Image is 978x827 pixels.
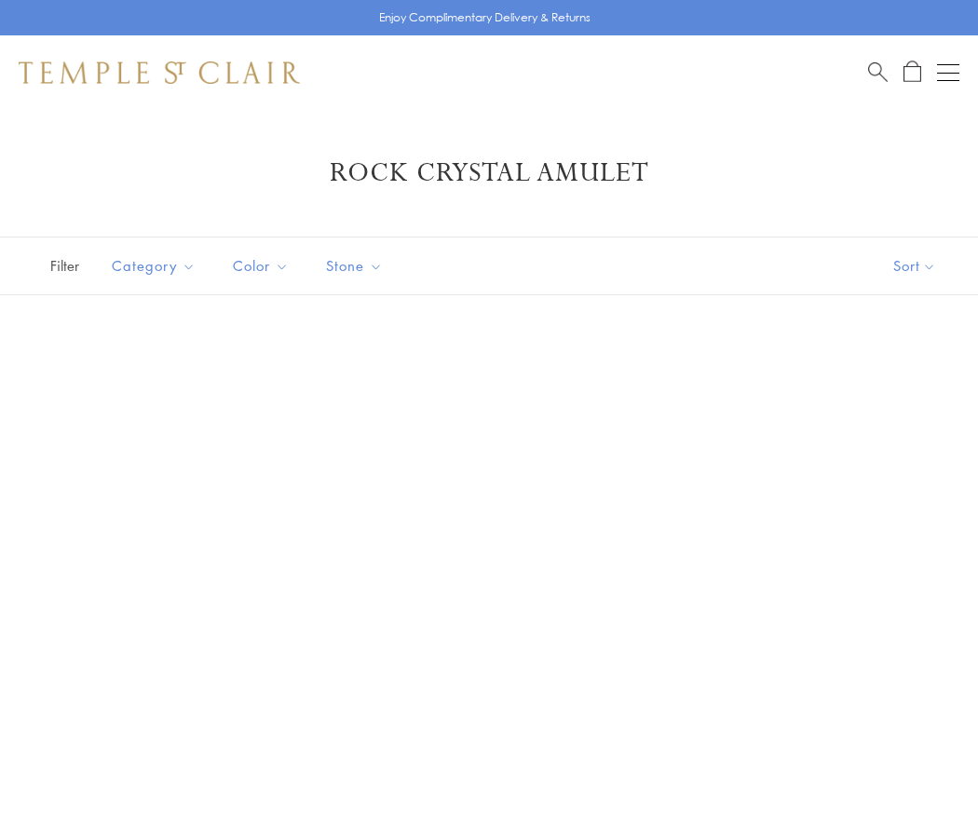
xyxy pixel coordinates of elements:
[851,237,978,294] button: Show sort by
[224,254,303,278] span: Color
[868,61,888,84] a: Search
[317,254,397,278] span: Stone
[219,245,303,287] button: Color
[312,245,397,287] button: Stone
[903,61,921,84] a: Open Shopping Bag
[19,61,300,84] img: Temple St. Clair
[47,156,931,190] h1: Rock Crystal Amulet
[102,254,210,278] span: Category
[98,245,210,287] button: Category
[379,8,591,27] p: Enjoy Complimentary Delivery & Returns
[937,61,959,84] button: Open navigation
